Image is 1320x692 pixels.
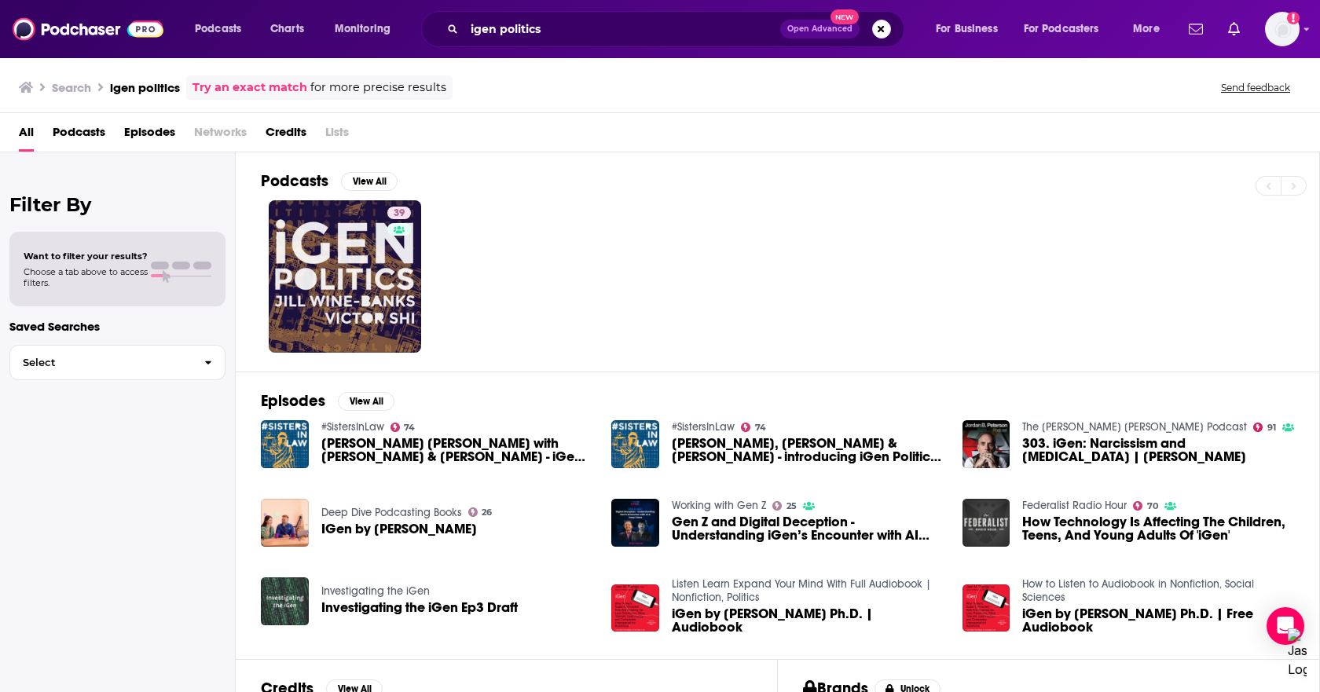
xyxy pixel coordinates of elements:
[321,522,477,536] a: IGen by Jean M. Twenge
[1022,515,1294,542] a: How Technology Is Affecting The Children, Teens, And Young Adults Of 'iGen'
[321,601,518,614] a: Investigating the iGen Ep3 Draft
[1265,12,1300,46] span: Logged in as RebRoz5
[1265,12,1300,46] img: User Profile
[1022,420,1247,434] a: The Jordan B. Peterson Podcast
[468,507,493,517] a: 26
[1024,18,1099,40] span: For Podcasters
[1022,437,1294,463] a: 303. iGen: Narcissism and Neuroticism | Dr. Jean Twenge
[325,119,349,152] span: Lists
[962,584,1010,632] img: iGen by Jean M. Twenge Ph.D. | Free Audiobook
[755,424,766,431] span: 74
[321,420,384,434] a: #SistersInLaw
[672,437,944,463] span: [PERSON_NAME], [PERSON_NAME] & [PERSON_NAME] - introducing iGen Politics Podcast
[261,171,328,191] h2: Podcasts
[261,499,309,547] img: IGen by Jean M. Twenge
[9,345,225,380] button: Select
[1022,607,1294,634] a: iGen by Jean M. Twenge Ph.D. | Free Audiobook
[261,171,398,191] a: PodcastsView All
[390,423,416,432] a: 74
[672,420,735,434] a: #SistersInLaw
[1182,16,1209,42] a: Show notifications dropdown
[184,16,262,42] button: open menu
[936,18,998,40] span: For Business
[1133,18,1160,40] span: More
[387,207,411,219] a: 39
[1022,437,1294,463] span: 303. iGen: Narcissism and [MEDICAL_DATA] | [PERSON_NAME]
[24,266,148,288] span: Choose a tab above to access filters.
[1022,577,1254,604] a: How to Listen to Audiobook in Nonfiction, Social Sciences
[321,437,593,463] span: [PERSON_NAME] [PERSON_NAME] with [PERSON_NAME] & [PERSON_NAME] - iGen Politics Podcast
[830,9,859,24] span: New
[672,437,944,463] a: Ruth Ben-Ghiat, Jill Wine-Banks & Victor Shi - introducing iGen Politics Podcast
[611,499,659,547] img: Gen Z and Digital Deception - Understanding iGen’s Encounter with AI and Deep-Fakes
[672,499,766,512] a: Working with Gen Z
[436,11,919,47] div: Search podcasts, credits, & more...
[772,501,797,511] a: 25
[1133,501,1158,511] a: 70
[110,80,180,95] h3: igen politics
[404,424,415,431] span: 74
[786,503,797,510] span: 25
[338,392,394,411] button: View All
[13,14,163,44] a: Podchaser - Follow, Share and Rate Podcasts
[1253,423,1276,432] a: 91
[321,437,593,463] a: Heather Cox Richardson with Jill Wine-Banks & Victor Shi - iGen Politics Podcast
[780,20,860,38] button: Open AdvancedNew
[1267,424,1276,431] span: 91
[394,206,405,222] span: 39
[9,193,225,216] h2: Filter By
[52,80,91,95] h3: Search
[192,79,307,97] a: Try an exact match
[195,18,241,40] span: Podcasts
[672,607,944,634] a: iGen by Jean M. Twenge Ph.D. | Audiobook
[672,577,931,604] a: Listen Learn Expand Your Mind With Full Audiobook | Nonfiction, Politics
[787,25,852,33] span: Open Advanced
[124,119,175,152] a: Episodes
[194,119,247,152] span: Networks
[1222,16,1246,42] a: Show notifications dropdown
[1216,81,1295,94] button: Send feedback
[321,506,462,519] a: Deep Dive Podcasting Books
[611,420,659,468] img: Ruth Ben-Ghiat, Jill Wine-Banks & Victor Shi - introducing iGen Politics Podcast
[321,584,430,598] a: Investigating the iGen
[925,16,1017,42] button: open menu
[9,319,225,334] p: Saved Searches
[1122,16,1179,42] button: open menu
[1022,607,1294,634] span: iGen by [PERSON_NAME] Ph.D. | Free Audiobook
[672,515,944,542] a: Gen Z and Digital Deception - Understanding iGen’s Encounter with AI and Deep-Fakes
[611,584,659,632] img: iGen by Jean M. Twenge Ph.D. | Audiobook
[1265,12,1300,46] button: Show profile menu
[261,420,309,468] img: Heather Cox Richardson with Jill Wine-Banks & Victor Shi - iGen Politics Podcast
[261,391,325,411] h2: Episodes
[53,119,105,152] a: Podcasts
[482,509,492,516] span: 26
[962,499,1010,547] img: How Technology Is Affecting The Children, Teens, And Young Adults Of 'iGen'
[1014,16,1122,42] button: open menu
[321,522,477,536] span: IGen by [PERSON_NAME]
[261,577,309,625] img: Investigating the iGen Ep3 Draft
[1267,607,1304,645] div: Open Intercom Messenger
[310,79,446,97] span: for more precise results
[1147,503,1158,510] span: 70
[19,119,34,152] a: All
[324,16,411,42] button: open menu
[266,119,306,152] a: Credits
[10,357,192,368] span: Select
[341,172,398,191] button: View All
[464,16,780,42] input: Search podcasts, credits, & more...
